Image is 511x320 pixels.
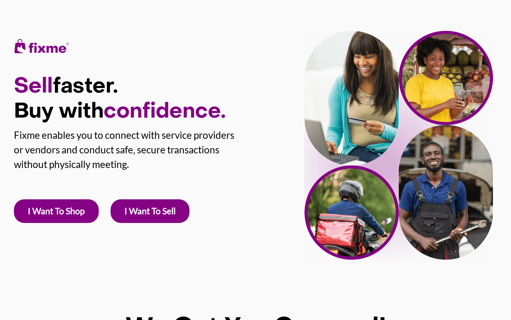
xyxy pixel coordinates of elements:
[14,75,280,125] h1: faster. Buy with
[304,26,494,267] img: home-header-image-sm.png
[14,38,70,54] img: fixme-logo.png
[14,128,280,171] p: Fixme enables you to connect with service providers or vendors and conduct safe, secure transacti...
[104,102,226,122] span: confidence.
[111,199,189,223] a: I Want To Sell
[14,77,53,97] span: Sell
[14,199,99,223] a: I Want To Shop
